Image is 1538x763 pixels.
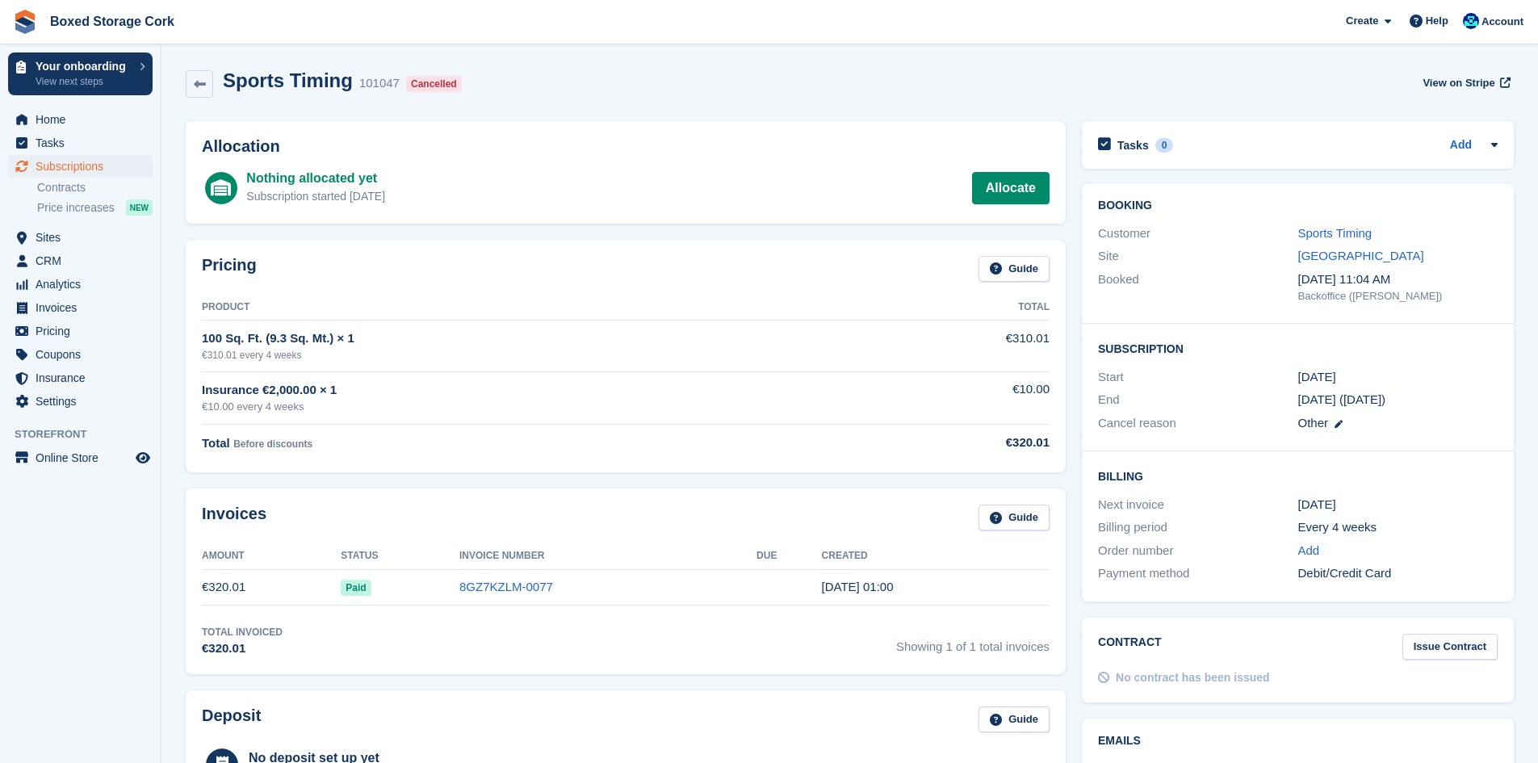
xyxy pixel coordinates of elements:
[202,329,861,348] div: 100 Sq. Ft. (9.3 Sq. Mt.) × 1
[1098,224,1297,243] div: Customer
[459,543,756,569] th: Invoice Number
[1098,247,1297,266] div: Site
[1155,138,1174,153] div: 0
[1298,564,1498,583] div: Debit/Credit Card
[202,569,341,606] td: €320.01
[861,295,1050,321] th: Total
[979,706,1050,733] a: Guide
[202,137,1050,156] h2: Allocation
[1298,416,1329,430] span: Other
[979,505,1050,531] a: Guide
[202,639,283,658] div: €320.01
[36,273,132,296] span: Analytics
[341,543,459,569] th: Status
[8,367,153,389] a: menu
[36,249,132,272] span: CRM
[1098,368,1297,387] div: Start
[756,543,821,569] th: Due
[202,348,861,363] div: €310.01 every 4 weeks
[8,52,153,95] a: Your onboarding View next steps
[1423,75,1494,91] span: View on Stripe
[1426,13,1448,29] span: Help
[8,155,153,178] a: menu
[202,436,230,450] span: Total
[822,543,1050,569] th: Created
[1298,496,1498,514] div: [DATE]
[1481,14,1523,30] span: Account
[861,371,1050,424] td: €10.00
[979,256,1050,283] a: Guide
[8,108,153,131] a: menu
[36,446,132,469] span: Online Store
[1116,669,1270,686] div: No contract has been issued
[1098,496,1297,514] div: Next invoice
[8,273,153,296] a: menu
[37,200,115,216] span: Price increases
[1298,288,1498,304] div: Backoffice ([PERSON_NAME])
[202,295,861,321] th: Product
[8,320,153,342] a: menu
[1098,270,1297,304] div: Booked
[1298,392,1386,406] span: [DATE] ([DATE])
[822,580,894,593] time: 2025-08-25 00:00:32 UTC
[202,505,266,531] h2: Invoices
[37,180,153,195] a: Contracts
[1416,69,1514,96] a: View on Stripe
[36,226,132,249] span: Sites
[202,399,861,415] div: €10.00 every 4 weeks
[8,249,153,272] a: menu
[861,434,1050,452] div: €320.01
[1298,518,1498,537] div: Every 4 weeks
[36,296,132,319] span: Invoices
[202,543,341,569] th: Amount
[202,256,257,283] h2: Pricing
[36,108,132,131] span: Home
[8,446,153,469] a: menu
[359,74,400,93] div: 101047
[36,367,132,389] span: Insurance
[1117,138,1149,153] h2: Tasks
[1298,542,1320,560] a: Add
[36,61,132,72] p: Your onboarding
[233,438,312,450] span: Before discounts
[1098,564,1297,583] div: Payment method
[36,74,132,89] p: View next steps
[341,580,371,596] span: Paid
[1346,13,1378,29] span: Create
[246,169,385,188] div: Nothing allocated yet
[972,172,1050,204] a: Allocate
[1098,340,1498,356] h2: Subscription
[202,381,861,400] div: Insurance €2,000.00 × 1
[246,188,385,205] div: Subscription started [DATE]
[1298,368,1336,387] time: 2025-08-25 00:00:00 UTC
[1098,199,1498,212] h2: Booking
[1402,634,1498,660] a: Issue Contract
[861,321,1050,371] td: €310.01
[202,706,261,733] h2: Deposit
[1098,391,1297,409] div: End
[459,580,553,593] a: 8GZ7KZLM-0077
[8,226,153,249] a: menu
[1450,136,1472,155] a: Add
[8,343,153,366] a: menu
[1098,735,1498,748] h2: Emails
[133,448,153,467] a: Preview store
[8,132,153,154] a: menu
[1098,542,1297,560] div: Order number
[1098,634,1162,660] h2: Contract
[15,426,161,442] span: Storefront
[1298,249,1424,262] a: [GEOGRAPHIC_DATA]
[36,155,132,178] span: Subscriptions
[1298,270,1498,289] div: [DATE] 11:04 AM
[126,199,153,216] div: NEW
[406,76,462,92] div: Cancelled
[896,625,1050,658] span: Showing 1 of 1 total invoices
[36,132,132,154] span: Tasks
[37,199,153,216] a: Price increases NEW
[223,69,353,91] h2: Sports Timing
[13,10,37,34] img: stora-icon-8386f47178a22dfd0bd8f6a31ec36ba5ce8667c1dd55bd0f319d3a0aa187defe.svg
[36,320,132,342] span: Pricing
[44,8,181,35] a: Boxed Storage Cork
[1098,414,1297,433] div: Cancel reason
[8,390,153,413] a: menu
